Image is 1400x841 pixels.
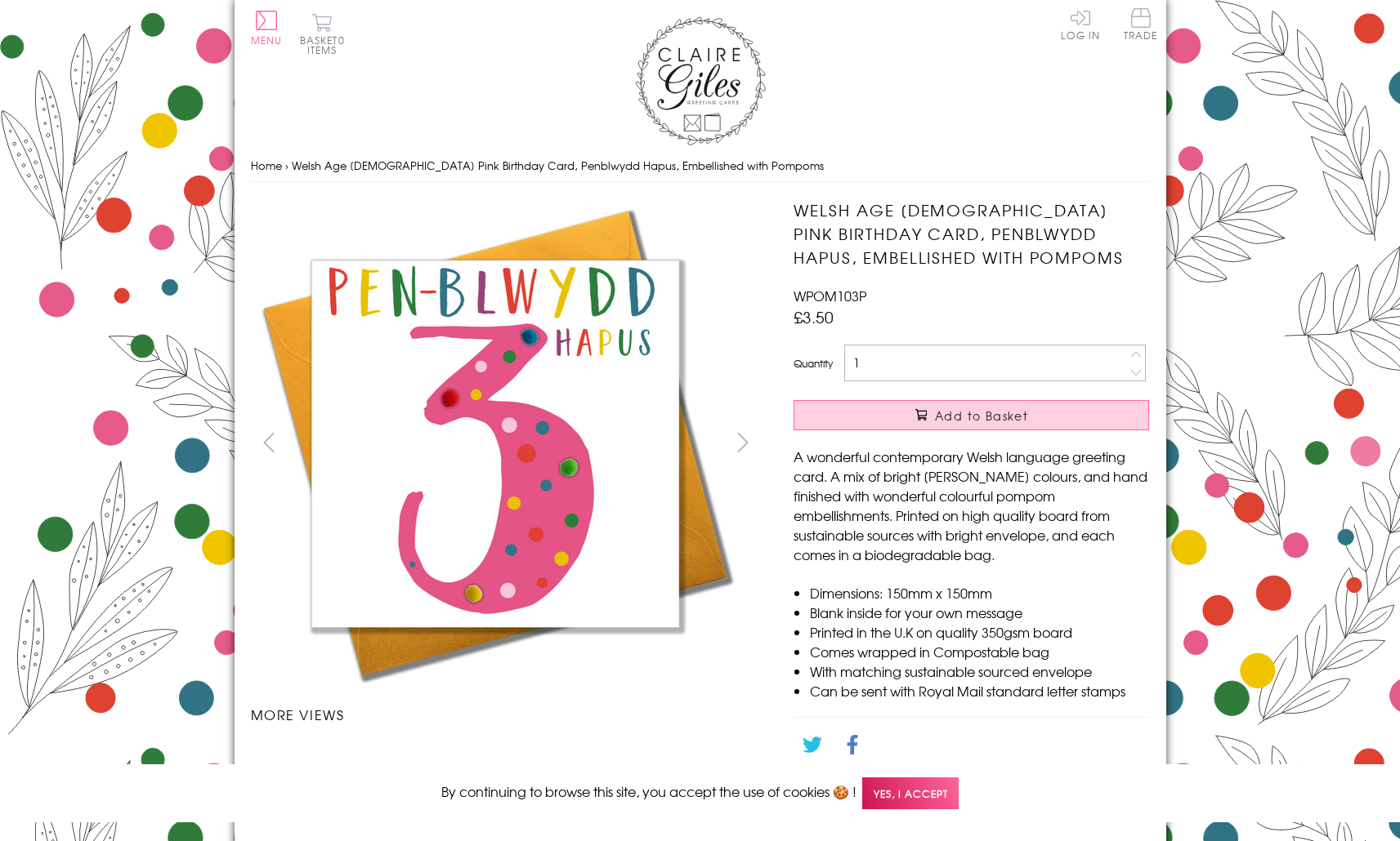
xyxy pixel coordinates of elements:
[1124,8,1158,40] span: Trade
[794,198,1149,269] h1: Welsh Age [DEMOGRAPHIC_DATA] Pink Birthday Card, Penblwydd Hapus, Embellished with Pompoms
[794,400,1149,430] button: Add to Basket
[794,356,833,371] label: Quantity
[794,447,1149,564] p: A wonderful contemporary Welsh language greeting card. A mix of bright [PERSON_NAME] colours, and...
[810,681,1149,701] li: Can be sent with Royal Mail standard letter stamps
[697,760,698,761] img: Welsh Age 3 Pink Birthday Card, Penblwydd Hapus, Embellished with Pompoms
[635,16,766,145] img: Claire Giles Greetings Cards
[810,622,1149,642] li: Printed in the U.K on quality 350gsm board
[251,741,762,812] ul: Carousel Pagination
[794,305,834,328] span: £3.50
[810,603,1149,622] li: Blank inside for your own message
[285,158,288,173] span: ›
[935,407,1028,424] span: Add to Basket
[378,741,506,776] li: Carousel Page 2
[251,33,283,47] span: Menu
[1061,8,1100,40] a: Log In
[251,158,282,173] a: Home
[251,424,288,461] button: prev
[810,583,1149,603] li: Dimensions: 150mm x 150mm
[794,286,866,305] span: WPOM103P
[1124,8,1158,43] a: Trade
[251,705,762,724] h3: More views
[251,741,378,776] li: Carousel Page 1 (Current Slide)
[300,13,345,55] button: Basket0 items
[314,760,315,761] img: Welsh Age 3 Pink Birthday Card, Penblwydd Hapus, Embellished with Pompoms
[251,149,1150,183] nav: breadcrumbs
[570,760,570,761] img: Welsh Age 3 Pink Birthday Card, Penblwydd Hapus, Embellished with Pompoms
[633,741,761,776] li: Carousel Page 4
[250,198,740,688] img: Welsh Age 3 Pink Birthday Card, Penblwydd Hapus, Embellished with Pompoms
[307,33,345,57] span: 0 items
[292,158,824,173] span: Welsh Age [DEMOGRAPHIC_DATA] Pink Birthday Card, Penblwydd Hapus, Embellished with Pompoms
[761,198,1251,688] img: Welsh Age 3 Pink Birthday Card, Penblwydd Hapus, Embellished with Pompoms
[810,661,1149,681] li: With matching sustainable sourced envelope
[810,642,1149,661] li: Comes wrapped in Compostable bag
[506,741,633,776] li: Carousel Page 3
[862,777,959,809] span: Yes, I accept
[724,424,761,461] button: next
[251,11,283,45] button: Menu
